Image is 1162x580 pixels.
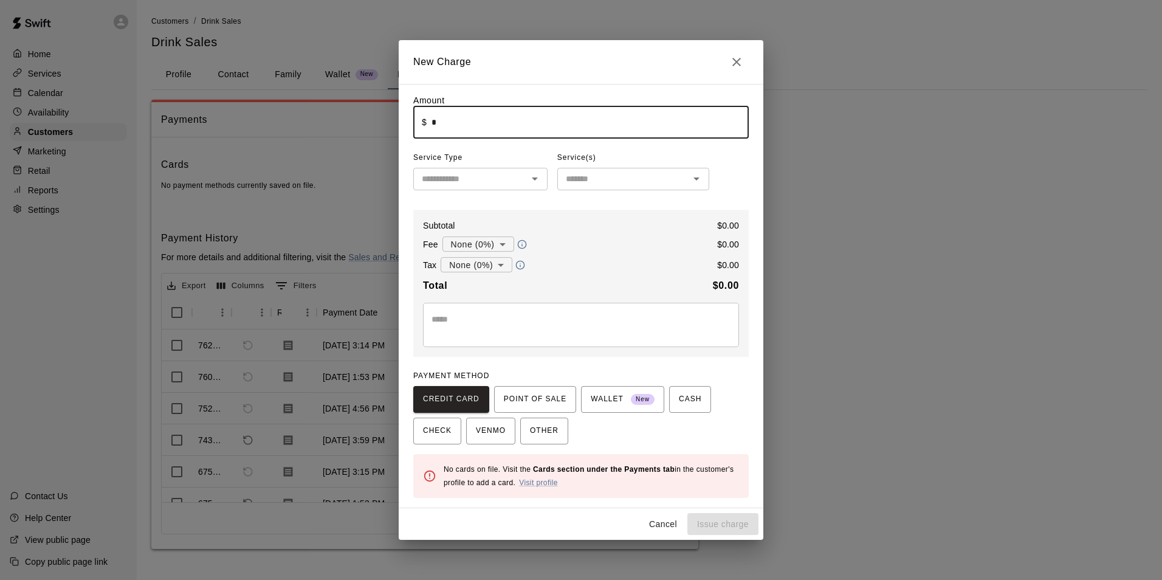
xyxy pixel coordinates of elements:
span: New [631,392,655,408]
button: Open [688,170,705,187]
span: CREDIT CARD [423,390,480,409]
p: Fee [423,238,438,250]
a: Visit profile [519,478,558,487]
button: Cancel [644,513,682,536]
button: POINT OF SALE [494,386,576,413]
p: $ [422,116,427,128]
button: Open [526,170,543,187]
button: Close [724,50,749,74]
label: Amount [413,95,445,105]
span: OTHER [530,421,559,441]
span: POINT OF SALE [504,390,566,409]
div: None (0%) [442,233,514,255]
b: Total [423,280,447,291]
button: VENMO [466,418,515,444]
span: Service(s) [557,148,596,168]
p: $ 0.00 [717,238,739,250]
b: $ 0.00 [713,280,739,291]
div: None (0%) [441,254,512,276]
p: Tax [423,259,436,271]
p: Subtotal [423,219,455,232]
span: VENMO [476,421,506,441]
button: CASH [669,386,711,413]
span: WALLET [591,390,655,409]
p: $ 0.00 [717,219,739,232]
span: No cards on file. Visit the in the customer's profile to add a card. [444,465,734,487]
p: $ 0.00 [717,259,739,271]
span: PAYMENT METHOD [413,371,489,380]
button: CREDIT CARD [413,386,489,413]
button: CHECK [413,418,461,444]
b: Cards section under the Payments tab [533,465,675,474]
h2: New Charge [399,40,763,84]
button: OTHER [520,418,568,444]
span: CASH [679,390,701,409]
button: WALLET New [581,386,664,413]
span: CHECK [423,421,452,441]
span: Service Type [413,148,548,168]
